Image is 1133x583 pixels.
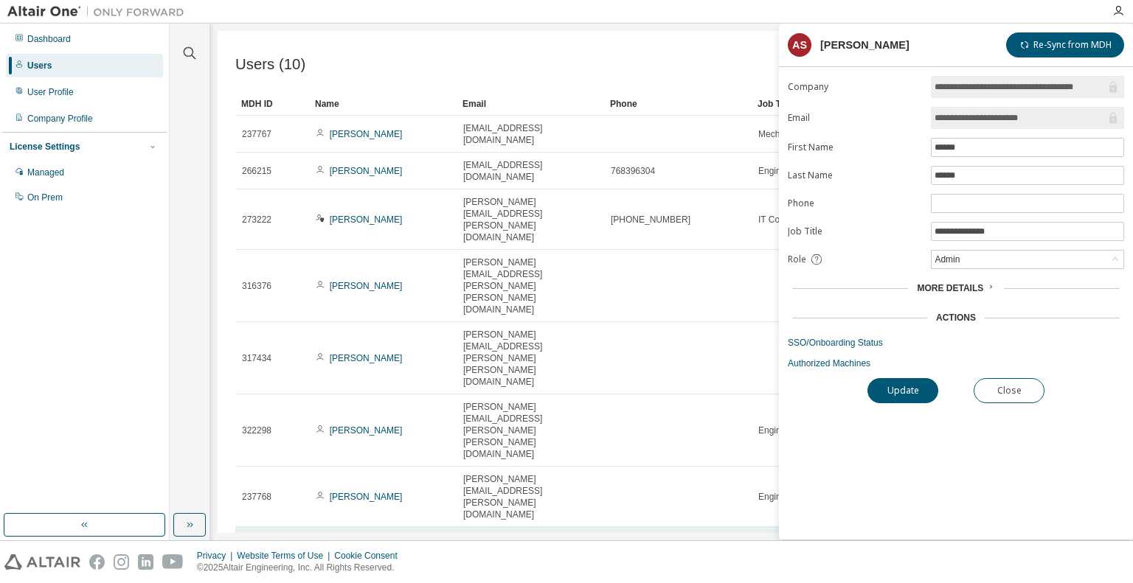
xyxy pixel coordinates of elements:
[242,491,271,503] span: 237768
[936,312,976,324] div: Actions
[463,122,597,146] span: [EMAIL_ADDRESS][DOMAIN_NAME]
[788,357,1124,369] a: Authorized Machines
[932,251,962,268] div: Admin
[330,214,403,225] a: [PERSON_NAME]
[788,112,922,124] label: Email
[758,92,893,116] div: Job Title
[788,142,922,153] label: First Name
[242,352,271,364] span: 317434
[334,550,406,562] div: Cookie Consent
[7,4,192,19] img: Altair One
[788,254,806,265] span: Role
[138,554,153,570] img: linkedin.svg
[610,92,746,116] div: Phone
[974,378,1044,403] button: Close
[237,550,334,562] div: Website Terms of Use
[242,425,271,436] span: 322298
[197,562,406,574] p: © 2025 Altair Engineering, Inc. All Rights Reserved.
[932,251,1123,268] div: Admin
[330,492,403,502] a: [PERSON_NAME]
[197,550,237,562] div: Privacy
[27,192,63,203] div: On Prem
[611,214,690,226] span: [PHONE_NUMBER]
[788,81,922,93] label: Company
[242,165,271,177] span: 266215
[463,329,597,388] span: [PERSON_NAME][EMAIL_ADDRESS][PERSON_NAME][PERSON_NAME][DOMAIN_NAME]
[758,128,841,140] span: Mechanical Engineer
[162,554,184,570] img: youtube.svg
[242,214,271,226] span: 273222
[611,165,655,177] span: 768396304
[330,129,403,139] a: [PERSON_NAME]
[788,33,811,57] div: AS
[27,86,74,98] div: User Profile
[758,214,814,226] span: IT Coordinator
[27,167,64,178] div: Managed
[89,554,105,570] img: facebook.svg
[330,353,403,363] a: [PERSON_NAME]
[242,280,271,292] span: 316376
[463,196,597,243] span: [PERSON_NAME][EMAIL_ADDRESS][PERSON_NAME][DOMAIN_NAME]
[758,165,794,177] span: Engineer
[758,491,794,503] span: Engineer
[820,39,909,51] div: [PERSON_NAME]
[867,378,938,403] button: Update
[462,92,598,116] div: Email
[330,425,403,436] a: [PERSON_NAME]
[27,113,93,125] div: Company Profile
[788,198,922,209] label: Phone
[1006,32,1124,57] button: Re-Sync from MDH
[788,337,1124,349] a: SSO/Onboarding Status
[114,554,129,570] img: instagram.svg
[463,159,597,183] span: [EMAIL_ADDRESS][DOMAIN_NAME]
[241,92,303,116] div: MDH ID
[463,473,597,520] span: [PERSON_NAME][EMAIL_ADDRESS][PERSON_NAME][DOMAIN_NAME]
[242,128,271,140] span: 237767
[330,281,403,291] a: [PERSON_NAME]
[4,554,80,570] img: altair_logo.svg
[463,401,597,460] span: [PERSON_NAME][EMAIL_ADDRESS][PERSON_NAME][PERSON_NAME][DOMAIN_NAME]
[917,283,983,293] span: More Details
[235,56,305,73] span: Users (10)
[27,33,71,45] div: Dashboard
[788,170,922,181] label: Last Name
[788,226,922,237] label: Job Title
[315,92,451,116] div: Name
[10,141,80,153] div: License Settings
[463,256,597,315] span: [PERSON_NAME][EMAIL_ADDRESS][PERSON_NAME][PERSON_NAME][DOMAIN_NAME]
[758,425,794,436] span: Engineer
[27,60,52,71] div: Users
[330,166,403,176] a: [PERSON_NAME]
